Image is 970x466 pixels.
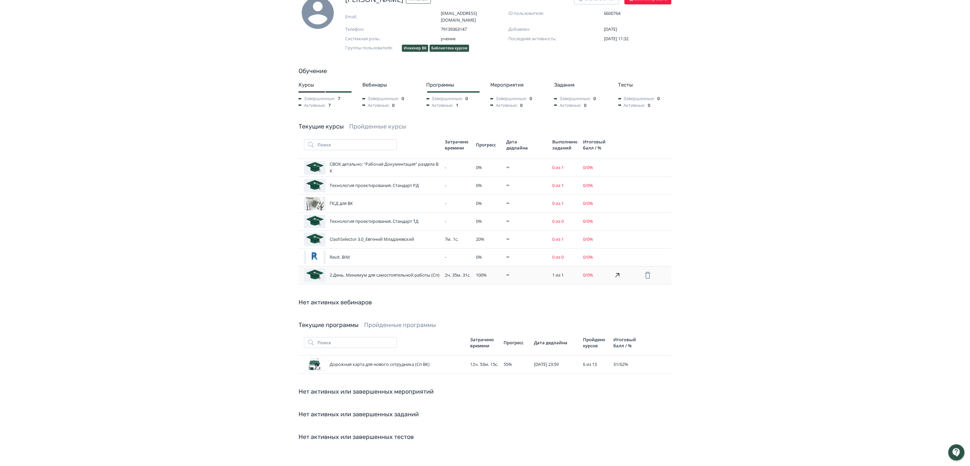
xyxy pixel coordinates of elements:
[470,361,479,367] span: 12ч.
[506,164,547,171] div: ∞
[304,233,439,246] div: ClashSelector 3.0_Евгений Младзиевский
[476,272,487,278] span: 100 %
[445,182,470,189] div: -
[362,95,399,102] span: Завершенные:
[506,182,547,189] div: ∞
[476,182,482,188] span: 0 %
[299,433,671,442] div: Нет активных или завершенных тестов
[508,10,576,17] span: ID пользователя:
[658,95,660,102] span: 0
[441,36,508,42] span: ученик
[506,200,547,207] div: ∞
[504,340,529,346] div: Прогресс
[345,45,399,53] span: Группы пользователя:
[445,200,470,207] div: -
[299,387,671,396] div: Нет активных или завершенных мероприятий
[618,95,655,102] span: Завершенные:
[480,361,489,367] span: 53м.
[427,81,480,89] div: Программы
[299,81,352,89] div: Курсы
[441,10,508,23] span: [EMAIL_ADDRESS][DOMAIN_NAME]
[552,218,564,224] span: 0 из 0
[508,36,576,42] span: Последняя активность:
[304,269,439,282] div: 2 День. Минимум для самостоятельной работы (Сп)
[476,142,501,148] div: Прогресс
[445,139,470,151] div: Затрачено времени
[452,272,461,278] span: 35м.
[445,164,470,171] div: -
[345,36,413,42] span: Системная роль:
[584,102,586,109] span: 0
[299,410,671,419] div: Нет активных или завершенных заданий
[362,102,389,109] span: Активные:
[402,45,428,52] div: Инженер ВК
[506,254,547,261] div: ∞
[470,336,498,349] div: Затрачено времени
[299,298,671,307] div: Нет активных вебинаров
[583,236,593,242] span: 0 / 0 %
[552,139,578,151] div: Выполнено заданий
[583,218,593,224] span: 0 / 0 %
[648,102,650,109] span: 0
[552,182,564,188] span: 0 из 1
[328,102,331,109] span: 7
[362,81,415,89] div: Вебинары
[490,361,498,367] span: 15с.
[392,102,394,109] span: 0
[552,200,564,206] span: 0 из 1
[445,272,451,278] span: 2ч.
[554,102,581,109] span: Активные:
[427,102,454,109] span: Активные:
[345,26,413,33] span: Телефон:
[583,361,597,367] span: 6 из 13
[299,321,359,329] a: Текущие программы
[490,102,517,109] span: Активные:
[299,123,344,130] a: Текущие курсы
[534,361,559,367] span: [DATE] 23:59
[364,321,436,329] a: Пройденные программы
[490,95,527,102] span: Завершенные:
[304,179,439,192] div: Технология проектирования. Стандарт РД
[304,161,439,174] div: СВОК детально: "Рабочая Документация" раздела ВК
[604,10,671,17] span: 6600764
[466,95,468,102] span: 0
[476,254,482,260] span: 0 %
[593,95,596,102] span: 0
[506,272,547,279] div: ∞
[453,236,458,242] span: 1с.
[490,81,543,89] div: Мероприятия
[613,361,628,367] span: 31 / 62 %
[299,67,671,76] div: Обучение
[552,164,564,170] span: 0 из 1
[427,95,463,102] span: Завершенные:
[506,236,547,243] div: ∞
[430,45,469,52] div: Библиотека курсов
[441,26,508,33] span: 79139363147
[583,336,608,349] div: Пройдено курсов
[445,218,470,225] div: -
[402,95,404,102] span: 0
[504,361,512,367] span: 55 %
[304,197,439,210] div: ПСД для ВК
[463,272,470,278] span: 31с.
[583,254,593,260] span: 0 / 0 %
[554,81,607,89] div: Задания
[476,164,482,170] span: 0 %
[349,123,406,130] a: Пройденные курсы
[506,139,530,151] div: Дата дедлайна
[304,251,439,264] div: Revit. BIM
[583,200,593,206] span: 0 / 0 %
[618,102,645,109] span: Активные:
[613,336,638,349] div: Итоговый балл / %
[520,102,522,109] span: 0
[345,14,413,20] span: Email:
[476,236,484,242] span: 20 %
[583,182,593,188] span: 0 / 0 %
[445,254,470,261] div: -
[604,26,617,32] span: [DATE]
[552,236,564,242] span: 0 из 1
[508,26,576,33] span: Добавлен:
[476,218,482,224] span: 0 %
[552,272,564,278] span: 1 из 1
[583,164,593,170] span: 0 / 0 %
